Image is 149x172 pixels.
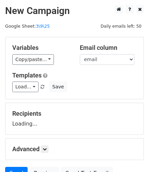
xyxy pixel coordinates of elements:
span: Daily emails left: 50 [98,23,144,30]
button: Save [49,82,67,92]
h5: Recipients [12,110,137,117]
a: Templates [12,72,42,79]
h5: Email column [80,44,137,52]
a: 3\9\25 [36,24,50,29]
a: Load... [12,82,39,92]
h2: New Campaign [5,5,144,17]
h5: Advanced [12,145,137,153]
h5: Variables [12,44,70,52]
a: Daily emails left: 50 [98,24,144,29]
div: Loading... [12,110,137,128]
a: Copy/paste... [12,54,54,65]
small: Google Sheet: [5,24,50,29]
